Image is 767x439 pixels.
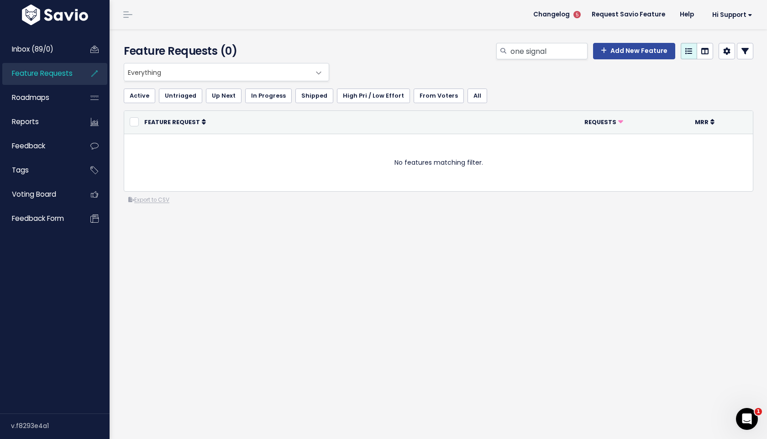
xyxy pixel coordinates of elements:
[12,189,56,199] span: Voting Board
[584,118,616,126] span: Requests
[124,63,329,81] span: Everything
[295,89,333,103] a: Shipped
[159,89,202,103] a: Untriaged
[124,43,325,59] h4: Feature Requests (0)
[144,117,206,126] a: Feature Request
[736,408,758,430] iframe: Intercom live chat
[206,89,242,103] a: Up Next
[712,11,752,18] span: Hi Support
[12,93,49,102] span: Roadmaps
[584,117,623,126] a: Requests
[468,89,487,103] a: All
[245,89,292,103] a: In Progress
[2,136,76,157] a: Feedback
[701,8,760,22] a: Hi Support
[695,118,709,126] span: MRR
[12,141,45,151] span: Feedback
[20,5,90,25] img: logo-white.9d6f32f41409.svg
[11,414,110,438] div: v.f8293e4a1
[12,214,64,223] span: Feedback form
[124,63,310,81] span: Everything
[2,39,76,60] a: Inbox (89/0)
[533,11,570,18] span: Changelog
[124,89,155,103] a: Active
[2,63,76,84] a: Feature Requests
[2,184,76,205] a: Voting Board
[12,44,53,54] span: Inbox (89/0)
[124,134,753,191] td: No features matching filter.
[2,87,76,108] a: Roadmaps
[584,8,672,21] a: Request Savio Feature
[755,408,762,415] span: 1
[144,118,200,126] span: Feature Request
[337,89,410,103] a: High Pri / Low Effort
[510,43,588,59] input: Search features...
[695,117,714,126] a: MRR
[593,43,675,59] a: Add New Feature
[414,89,464,103] a: From Voters
[12,165,29,175] span: Tags
[12,117,39,126] span: Reports
[2,111,76,132] a: Reports
[12,68,73,78] span: Feature Requests
[573,11,581,18] span: 5
[124,89,753,103] ul: Filter feature requests
[2,160,76,181] a: Tags
[2,208,76,229] a: Feedback form
[128,196,169,204] a: Export to CSV
[672,8,701,21] a: Help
